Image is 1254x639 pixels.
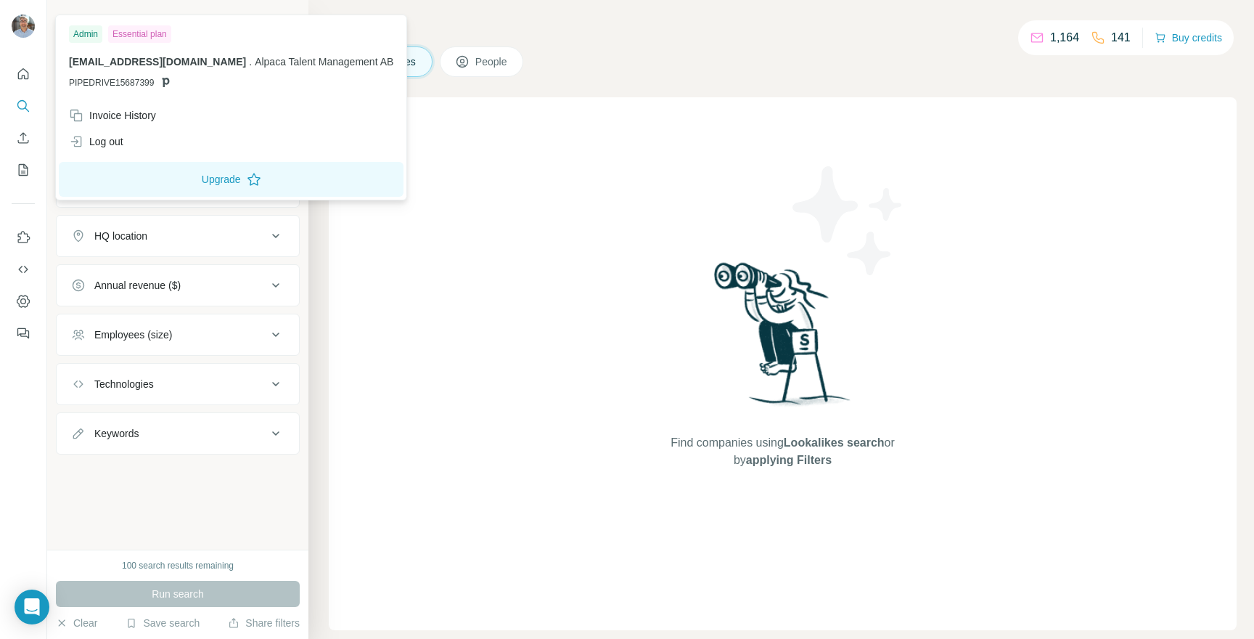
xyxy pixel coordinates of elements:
[57,219,299,253] button: HQ location
[12,93,35,119] button: Search
[249,56,252,68] span: .
[57,268,299,303] button: Annual revenue ($)
[253,9,308,30] button: Hide
[783,155,914,286] img: Surfe Illustration - Stars
[228,616,300,630] button: Share filters
[12,256,35,282] button: Use Surfe API
[59,162,403,197] button: Upgrade
[1155,28,1222,48] button: Buy credits
[69,134,123,149] div: Log out
[708,259,858,420] img: Surfe Illustration - Woman searching with binoculars
[746,454,832,466] span: applying Filters
[784,436,885,449] span: Lookalikes search
[108,25,171,43] div: Essential plan
[666,434,898,469] span: Find companies using or by
[12,320,35,346] button: Feedback
[94,426,139,441] div: Keywords
[94,278,181,293] div: Annual revenue ($)
[12,157,35,183] button: My lists
[57,367,299,402] button: Technologies
[94,377,154,391] div: Technologies
[12,288,35,314] button: Dashboard
[475,54,509,69] span: People
[12,15,35,38] img: Avatar
[94,229,147,243] div: HQ location
[15,590,49,624] div: Open Intercom Messenger
[69,76,154,89] span: PIPEDRIVE15687399
[126,616,200,630] button: Save search
[1111,29,1131,46] p: 141
[57,416,299,451] button: Keywords
[94,327,172,342] div: Employees (size)
[122,559,234,572] div: 100 search results remaining
[69,108,156,123] div: Invoice History
[12,125,35,151] button: Enrich CSV
[56,616,97,630] button: Clear
[329,17,1237,38] h4: Search
[69,25,102,43] div: Admin
[255,56,393,68] span: Alpaca Talent Management AB
[57,317,299,352] button: Employees (size)
[12,224,35,251] button: Use Surfe on LinkedIn
[69,56,246,68] span: [EMAIL_ADDRESS][DOMAIN_NAME]
[1050,29,1079,46] p: 1,164
[12,61,35,87] button: Quick start
[56,13,102,26] div: New search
